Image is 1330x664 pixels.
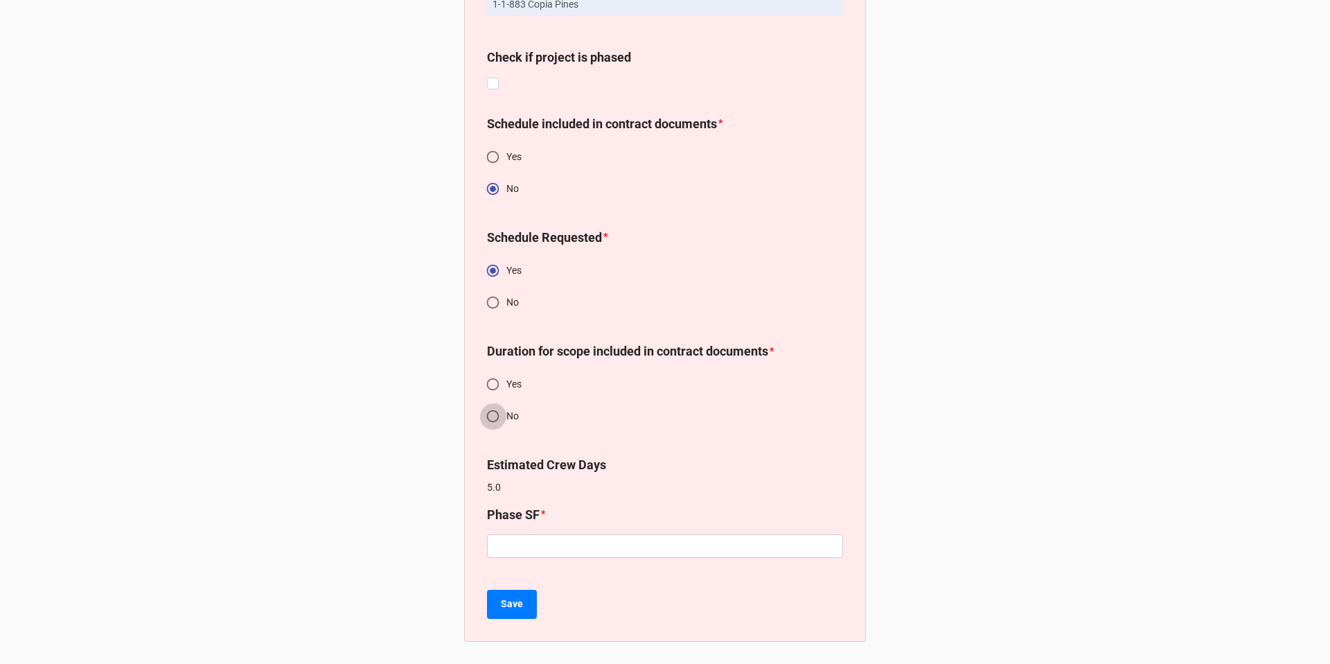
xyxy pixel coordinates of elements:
[506,377,522,392] span: Yes
[487,228,602,247] label: Schedule Requested
[506,182,519,196] span: No
[487,48,631,67] label: Check if project is phased
[487,114,717,134] label: Schedule included in contract documents
[487,505,540,525] label: Phase SF
[506,150,522,164] span: Yes
[501,597,523,611] b: Save
[487,480,843,494] p: 5.0
[506,295,519,310] span: No
[487,590,537,619] button: Save
[506,409,519,423] span: No
[487,457,606,472] b: Estimated Crew Days
[506,263,522,278] span: Yes
[487,342,768,361] label: Duration for scope included in contract documents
